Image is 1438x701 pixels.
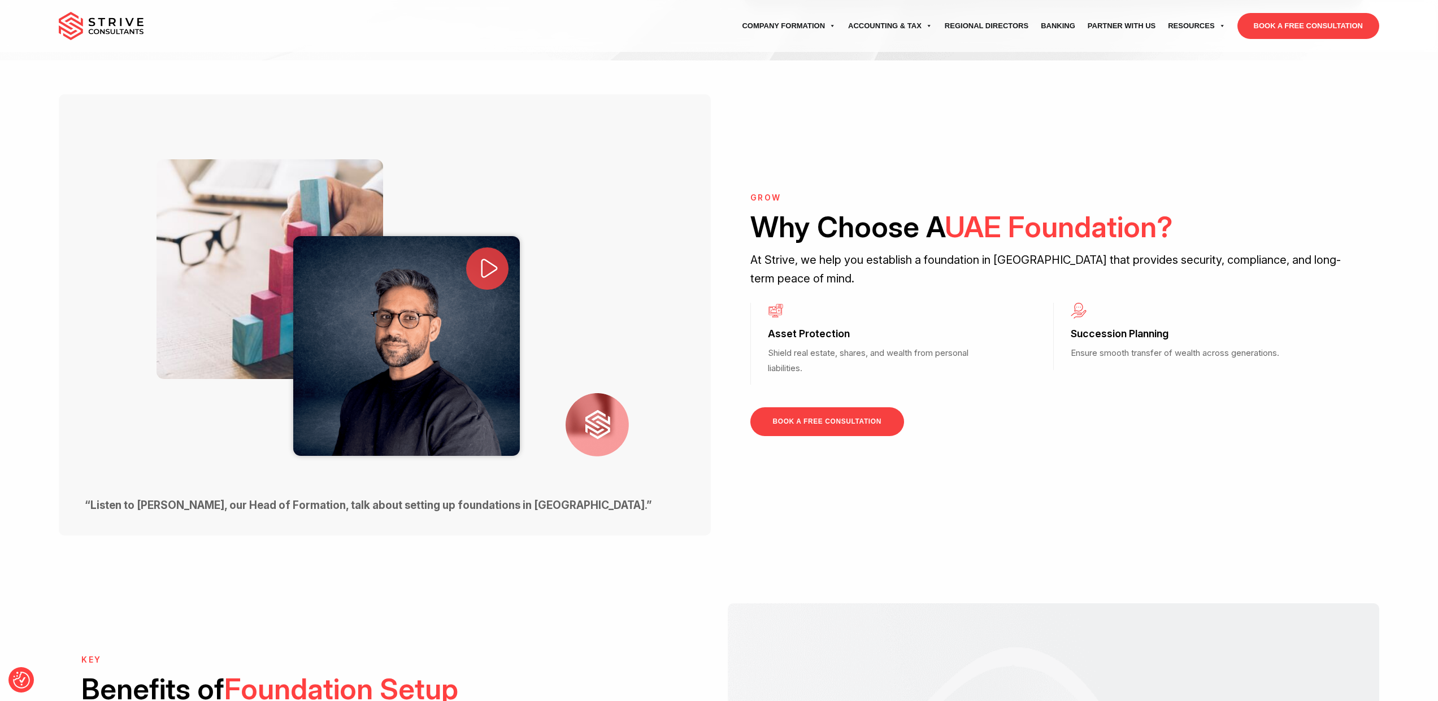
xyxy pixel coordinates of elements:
strong: “Listen to [PERSON_NAME], our Head of Formation, talk about setting up foundations in [GEOGRAPHIC... [85,499,652,512]
a: Accounting & Tax [842,10,939,42]
h6: Grow [750,193,1357,203]
span: UAE Foundation? [945,210,1172,244]
button: Consent Preferences [13,672,30,689]
h2: Why Choose A [750,207,1357,246]
a: Resources [1162,10,1231,42]
img: main-logo.svg [59,12,144,40]
p: Shield real estate, shares, and wealth from personal liabilities. [768,346,993,376]
h3: Succession Planning [1071,327,1296,341]
a: Partner with Us [1081,10,1162,42]
h6: KEY [81,655,688,665]
p: Ensure smooth transfer of wealth across generations. [1071,346,1296,361]
a: Banking [1035,10,1081,42]
a: Company Formation [736,10,842,42]
a: BOOK A FREE CONSULTATION [750,407,904,436]
img: strive logo [566,393,629,456]
p: At Strive, we help you establish a foundation in [GEOGRAPHIC_DATA] that provides security, compli... [750,251,1357,288]
a: BOOK A FREE CONSULTATION [1237,13,1379,39]
h3: Asset Protection [768,327,993,341]
a: Regional Directors [939,10,1035,42]
img: Revisit consent button [13,672,30,689]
